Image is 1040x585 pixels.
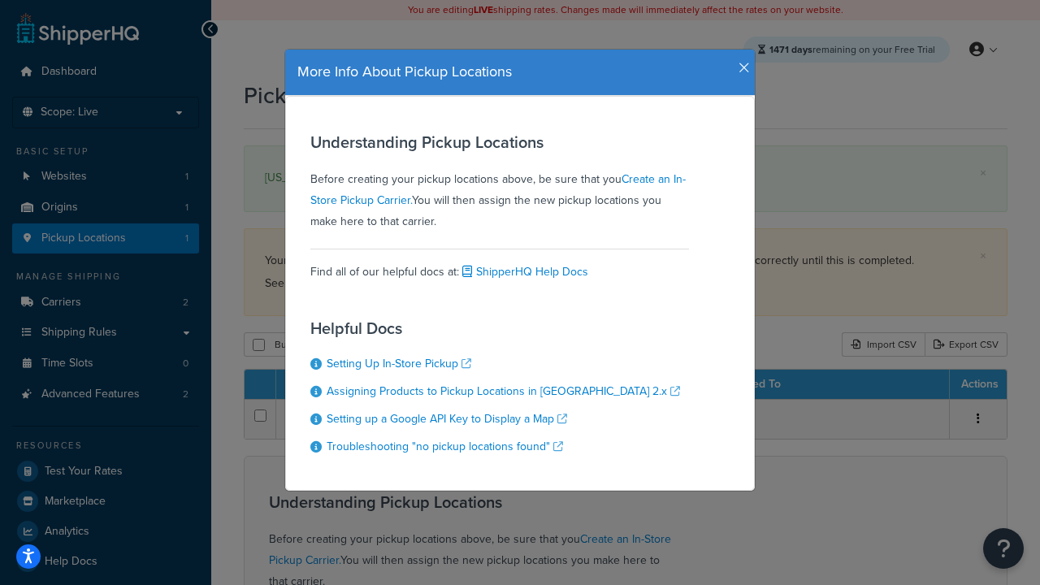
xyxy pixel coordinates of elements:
a: Create an In-Store Pickup Carrier. [310,171,686,209]
a: Setting Up In-Store Pickup [327,355,471,372]
a: Troubleshooting "no pickup locations found" [327,438,563,455]
a: ShipperHQ Help Docs [459,263,588,280]
h4: More Info About Pickup Locations [297,62,743,83]
h3: Helpful Docs [310,319,680,337]
a: Assigning Products to Pickup Locations in [GEOGRAPHIC_DATA] 2.x [327,383,680,400]
h3: Understanding Pickup Locations [310,133,689,151]
div: Find all of our helpful docs at: [310,249,689,283]
div: Before creating your pickup locations above, be sure that you You will then assign the new pickup... [310,133,689,232]
a: Setting up a Google API Key to Display a Map [327,410,567,427]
